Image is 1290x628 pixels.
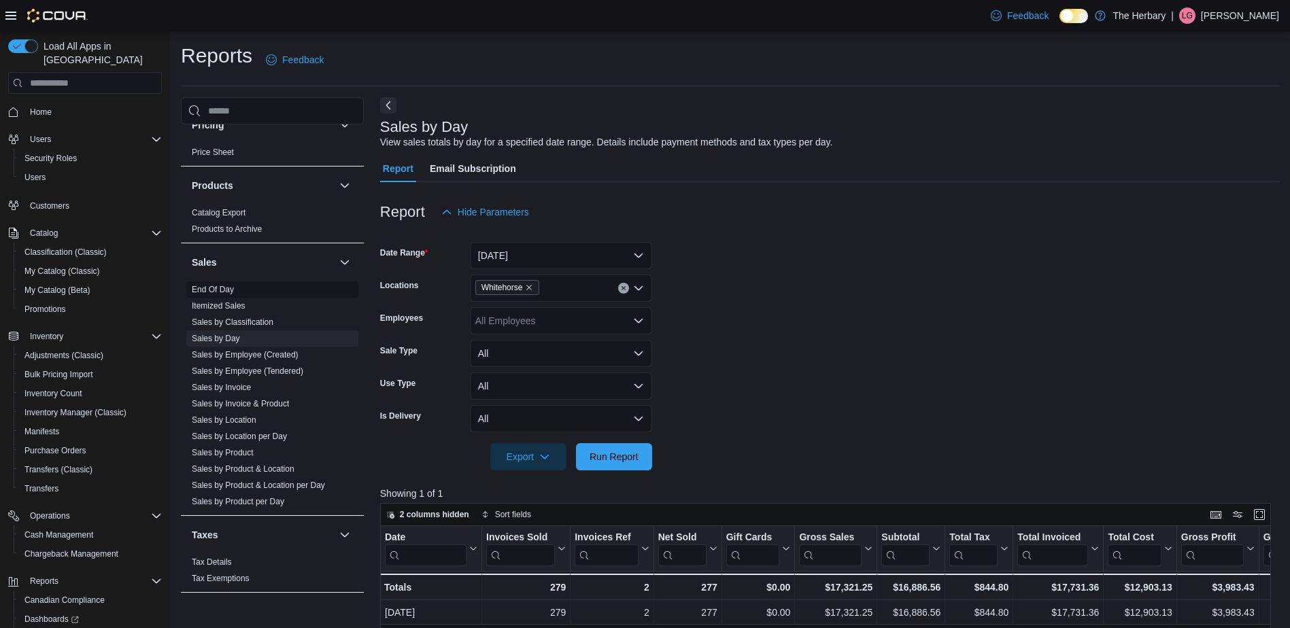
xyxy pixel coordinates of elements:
[192,528,334,542] button: Taxes
[658,531,706,544] div: Net Sold
[192,179,334,192] button: Products
[24,426,59,437] span: Manifests
[19,169,51,186] a: Users
[30,107,52,118] span: Home
[490,443,566,470] button: Export
[14,365,167,384] button: Bulk Pricing Import
[19,301,71,317] a: Promotions
[192,300,245,311] span: Itemized Sales
[192,464,294,474] a: Sales by Product & Location
[590,450,639,464] span: Run Report
[1201,7,1279,24] p: [PERSON_NAME]
[1182,7,1193,24] span: LG
[30,576,58,587] span: Reports
[24,573,64,589] button: Reports
[24,350,103,361] span: Adjustments (Classic)
[337,254,353,271] button: Sales
[1113,7,1166,24] p: The Herbary
[192,147,234,158] span: Price Sheet
[192,366,303,377] span: Sales by Employee (Tendered)
[24,595,105,606] span: Canadian Compliance
[192,208,245,217] a: Catalog Export
[576,443,652,470] button: Run Report
[192,350,299,360] a: Sales by Employee (Created)
[19,263,162,279] span: My Catalog (Classic)
[881,531,930,544] div: Subtotal
[380,135,833,150] div: View sales totals by day for a specified date range. Details include payment methods and tax type...
[192,334,240,343] a: Sales by Day
[1208,506,1224,523] button: Keyboard shortcuts
[192,432,287,441] a: Sales by Location per Day
[192,415,256,425] a: Sales by Location
[1108,579,1172,595] div: $12,903.13
[3,224,167,243] button: Catalog
[658,579,717,595] div: 277
[19,263,105,279] a: My Catalog (Classic)
[14,281,167,300] button: My Catalog (Beta)
[380,378,415,389] label: Use Type
[1108,604,1172,621] div: $12,903.13
[19,366,162,383] span: Bulk Pricing Import
[470,372,652,400] button: All
[192,496,284,507] span: Sales by Product per Day
[19,442,162,459] span: Purchase Orders
[24,388,82,399] span: Inventory Count
[575,531,638,544] div: Invoices Ref
[799,604,872,621] div: $17,321.25
[30,200,69,211] span: Customers
[881,531,930,566] div: Subtotal
[192,574,250,583] a: Tax Exemptions
[633,283,644,294] button: Open list of options
[19,347,109,364] a: Adjustments (Classic)
[1181,531,1244,544] div: Gross Profit
[1017,531,1099,566] button: Total Invoiced
[24,153,77,164] span: Security Roles
[470,242,652,269] button: [DATE]
[384,579,477,595] div: Totals
[30,510,70,521] span: Operations
[192,118,334,132] button: Pricing
[19,481,64,497] a: Transfers
[24,548,118,559] span: Chargeback Management
[949,531,998,566] div: Total Tax
[658,531,717,566] button: Net Sold
[1181,531,1244,566] div: Gross Profit
[1181,604,1255,621] div: $3,983.43
[24,369,93,380] span: Bulk Pricing Import
[337,527,353,543] button: Taxes
[19,244,112,260] a: Classification (Classic)
[380,487,1280,500] p: Showing 1 of 1
[19,150,82,167] a: Security Roles
[192,383,251,392] a: Sales by Invoice
[726,531,779,566] div: Gift Card Sales
[1181,579,1255,595] div: $3,983.43
[575,604,649,621] div: 2
[19,461,98,478] a: Transfers (Classic)
[575,531,638,566] div: Invoices Ref
[380,119,469,135] h3: Sales by Day
[24,304,66,315] span: Promotions
[430,155,516,182] span: Email Subscription
[1017,531,1088,544] div: Total Invoiced
[24,131,162,147] span: Users
[337,177,353,194] button: Products
[481,281,523,294] span: Whitehorse
[192,382,251,393] span: Sales by Invoice
[19,404,132,421] a: Inventory Manager (Classic)
[380,411,421,421] label: Is Delivery
[3,572,167,591] button: Reports
[498,443,558,470] span: Export
[19,592,110,608] a: Canadian Compliance
[192,224,262,234] span: Products to Archive
[19,546,162,562] span: Chargeback Management
[192,317,273,327] a: Sales by Classification
[19,527,99,543] a: Cash Management
[192,179,233,192] h3: Products
[192,573,250,584] span: Tax Exemptions
[633,315,644,326] button: Open list of options
[3,506,167,525] button: Operations
[380,97,396,114] button: Next
[192,557,232,568] span: Tax Details
[14,525,167,544] button: Cash Management
[658,604,717,621] div: 277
